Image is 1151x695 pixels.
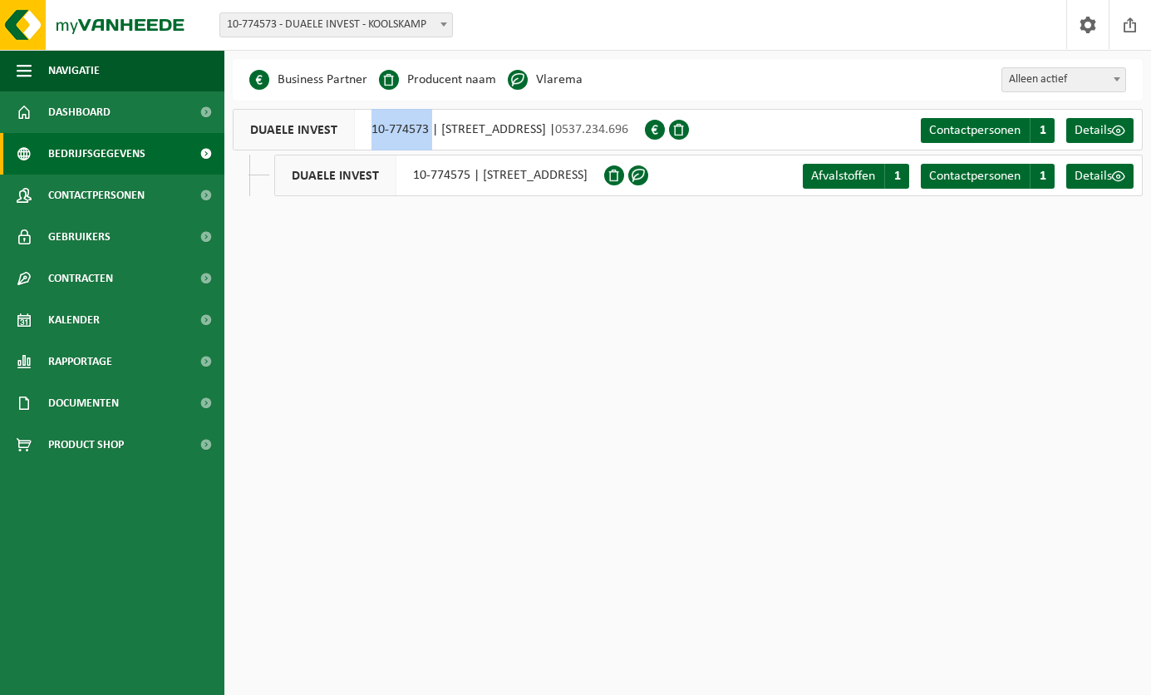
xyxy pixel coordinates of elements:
span: Afvalstoffen [811,170,875,183]
span: Details [1075,124,1112,137]
a: Details [1066,164,1134,189]
span: 1 [1030,118,1055,143]
span: 10-774573 - DUAELE INVEST - KOOLSKAMP [220,13,452,37]
a: Contactpersonen 1 [921,164,1055,189]
span: DUAELE INVEST [275,155,396,195]
span: Details [1075,170,1112,183]
span: Alleen actief [1002,68,1125,91]
span: Kalender [48,299,100,341]
span: Product Shop [48,424,124,466]
span: Dashboard [48,91,111,133]
li: Business Partner [249,67,367,92]
span: 1 [884,164,909,189]
span: Contactpersonen [48,175,145,216]
div: 10-774573 | [STREET_ADDRESS] | [233,109,645,150]
span: Bedrijfsgegevens [48,133,145,175]
span: Rapportage [48,341,112,382]
a: Afvalstoffen 1 [803,164,909,189]
span: Alleen actief [1001,67,1126,92]
span: Contactpersonen [929,124,1021,137]
span: Documenten [48,382,119,424]
a: Contactpersonen 1 [921,118,1055,143]
a: Details [1066,118,1134,143]
span: Gebruikers [48,216,111,258]
span: Contracten [48,258,113,299]
span: DUAELE INVEST [234,110,355,150]
span: Contactpersonen [929,170,1021,183]
span: Navigatie [48,50,100,91]
span: 10-774573 - DUAELE INVEST - KOOLSKAMP [219,12,453,37]
span: 1 [1030,164,1055,189]
li: Vlarema [508,67,583,92]
li: Producent naam [379,67,496,92]
span: 0537.234.696 [555,123,628,136]
div: 10-774575 | [STREET_ADDRESS] [274,155,604,196]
